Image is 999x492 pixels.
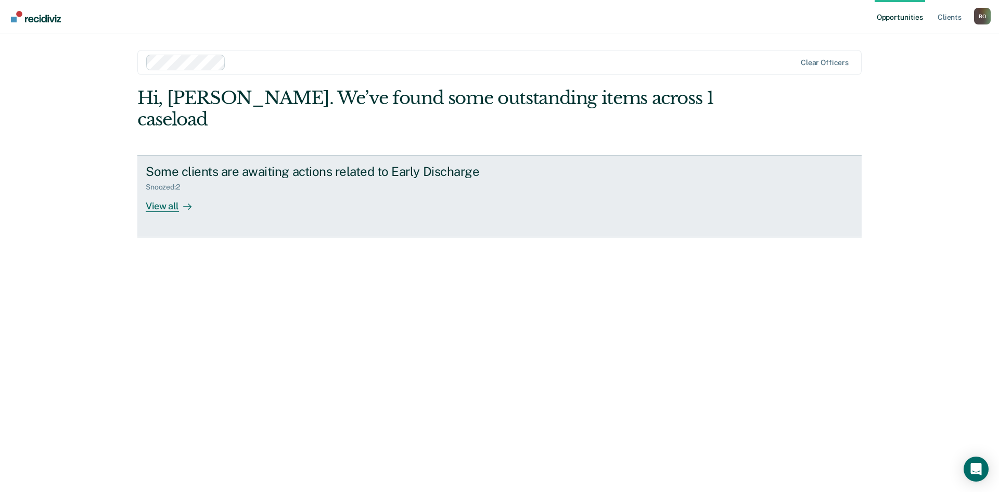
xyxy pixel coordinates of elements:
div: B O [974,8,991,24]
div: Open Intercom Messenger [964,457,989,482]
div: Snoozed : 2 [146,183,188,192]
div: View all [146,192,204,212]
a: Some clients are awaiting actions related to Early DischargeSnoozed:2View all [137,155,862,237]
button: Profile dropdown button [974,8,991,24]
div: Hi, [PERSON_NAME]. We’ve found some outstanding items across 1 caseload [137,87,717,130]
div: Clear officers [801,58,849,67]
div: Some clients are awaiting actions related to Early Discharge [146,164,511,179]
img: Recidiviz [11,11,61,22]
